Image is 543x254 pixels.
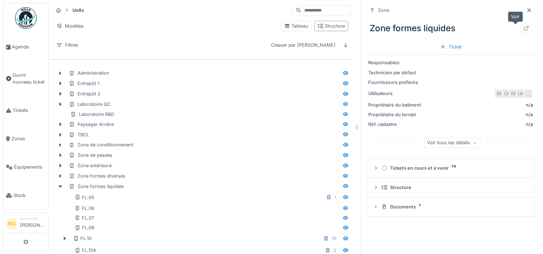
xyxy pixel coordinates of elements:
[368,102,422,108] div: Propriétaire du batiment
[69,141,134,148] div: Zone de conditionnement
[70,111,114,118] div: Laboratoire R&D
[368,79,422,86] div: Fournisseurs préférés
[69,162,112,169] div: Zone extérieure
[368,121,422,128] div: Réf. cadastre
[20,216,46,221] div: Technicien
[14,164,46,170] span: Équipements
[69,70,109,76] div: Administration
[11,135,46,142] span: Zones
[381,184,525,191] div: Structure
[333,247,336,254] div: 2
[3,124,48,153] a: Zones
[6,216,46,233] a: MD Technicien[PERSON_NAME]
[381,165,525,171] div: Tickets en cours et à venir
[3,33,48,61] a: Agenda
[12,43,46,50] span: Agenda
[69,121,114,128] div: Paysager Arrière
[13,107,46,114] span: Tickets
[3,181,48,210] a: Stock
[381,203,525,210] div: Documents
[318,23,345,29] div: Structure
[424,138,480,148] div: Voir tous les détails
[13,192,46,199] span: Stock
[53,40,81,50] div: Filtres
[3,153,48,181] a: Équipements
[75,205,94,212] div: FL.06
[370,181,531,194] summary: Structure
[3,61,48,96] a: Ouvrir nouveau ticket
[284,23,308,29] div: Tableau
[70,7,87,14] strong: Units
[368,69,422,76] div: Technicien par défaut
[425,121,533,128] div: n/a
[268,40,339,50] div: Classer par [PERSON_NAME]
[332,235,336,242] div: 19
[69,90,100,97] div: Entrepôt 2
[75,194,94,201] div: FL.05
[69,152,112,159] div: Zone de pesées
[53,21,87,31] div: Modèles
[75,215,94,221] div: FL.07
[523,89,533,99] div: …
[69,101,111,108] div: Laboratoire QC
[516,89,526,99] div: LM
[370,200,531,213] summary: Documents1
[73,235,92,242] div: FL.10
[378,7,389,14] div: Zone
[69,173,125,179] div: Zone formes diverses
[509,89,519,99] div: NZ
[20,216,46,231] li: [PERSON_NAME]
[13,72,46,85] span: Ouvrir nouveau ticket
[75,247,96,254] div: FL.10A
[15,7,37,29] img: Badge_color-CXgf-gQk.svg
[367,19,534,38] div: Zone formes liquides
[501,89,511,99] div: LB
[494,89,504,99] div: EB
[508,11,523,22] div: Voir
[437,42,464,52] div: Ticket
[334,194,336,201] div: 1
[69,131,89,138] div: TBCL
[425,111,533,118] div: n/a
[3,96,48,124] a: Tickets
[75,224,94,231] div: FL.08
[69,183,124,190] div: Zone formes liquides
[368,59,422,66] div: Responsables
[368,111,422,118] div: Propriétaire du terrain
[368,90,422,97] div: Utilisateurs
[69,80,99,87] div: Entrepôt 1
[6,218,17,229] li: MD
[526,102,533,108] div: n/a
[370,161,531,175] summary: Tickets en cours et à venir78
